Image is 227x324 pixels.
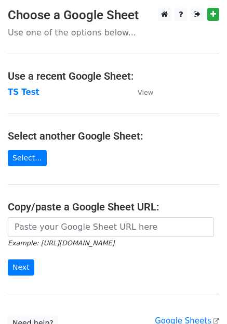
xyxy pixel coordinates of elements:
input: Paste your Google Sheet URL here [8,217,214,237]
h4: Use a recent Google Sheet: [8,70,219,82]
p: Use one of the options below... [8,27,219,38]
a: TS Test [8,88,39,97]
a: Select... [8,150,47,166]
input: Next [8,259,34,276]
h4: Copy/paste a Google Sheet URL: [8,201,219,213]
a: View [127,88,153,97]
iframe: Chat Widget [175,274,227,324]
small: Example: [URL][DOMAIN_NAME] [8,239,114,247]
h3: Choose a Google Sheet [8,8,219,23]
small: View [138,89,153,96]
h4: Select another Google Sheet: [8,130,219,142]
